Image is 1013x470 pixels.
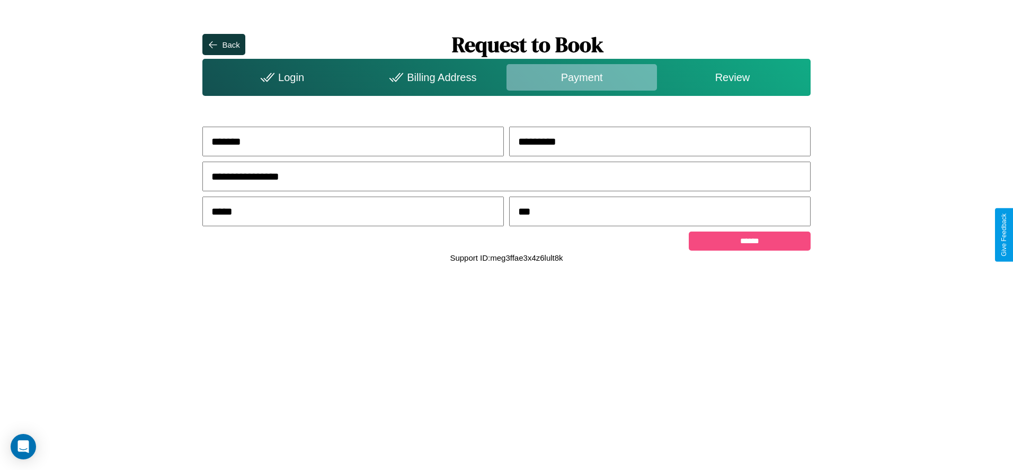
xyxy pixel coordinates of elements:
div: Open Intercom Messenger [11,434,36,459]
div: Payment [506,64,657,91]
button: Back [202,34,245,55]
div: Review [657,64,807,91]
div: Login [205,64,356,91]
div: Billing Address [356,64,506,91]
p: Support ID: meg3ffae3x4z6lult8k [450,251,563,265]
div: Back [222,40,239,49]
div: Give Feedback [1000,214,1008,256]
h1: Request to Book [245,30,811,59]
